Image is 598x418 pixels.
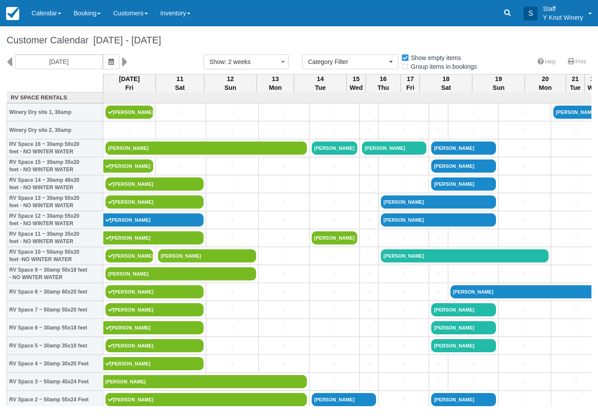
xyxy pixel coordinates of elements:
[7,391,103,409] th: RV Space 2 ~ 50amp 55x24 Feet
[431,108,445,117] a: +
[401,51,467,64] label: Show empty items
[566,74,584,92] th: 21 Tue
[362,252,376,261] a: +
[208,198,256,207] a: +
[103,321,204,334] a: [PERSON_NAME]
[381,234,426,243] a: +
[6,7,19,20] img: checkfront-main-nav-mini-logo.png
[347,74,366,92] th: 15 Wed
[431,339,496,352] a: [PERSON_NAME]
[366,74,401,92] th: 16 Thu
[208,323,256,333] a: +
[381,249,549,262] a: [PERSON_NAME]
[431,359,445,368] a: +
[7,337,103,355] th: RV Space 5 ~ 30amp 35x10 feet
[103,213,204,227] a: [PERSON_NAME]
[431,142,496,155] a: [PERSON_NAME]
[9,94,101,102] a: RV Space Rentals
[543,4,583,13] p: Staff
[208,359,256,368] a: +
[312,269,357,279] a: +
[158,108,204,117] a: +
[312,252,357,261] a: +
[7,247,103,265] th: RV Space 10 ~ 50amp 50x20 feet -NO WINTER WATER
[362,359,376,368] a: +
[261,198,306,207] a: +
[401,74,420,92] th: 17 Fri
[302,54,398,69] button: Category Filter
[103,357,204,370] a: [PERSON_NAME]
[362,126,376,135] a: +
[261,252,306,261] a: +
[501,305,549,315] a: +
[381,359,426,368] a: +
[501,216,549,225] a: +
[381,377,426,386] a: +
[501,377,549,386] a: +
[362,323,376,333] a: +
[431,234,445,243] a: +
[208,287,256,297] a: +
[7,301,103,319] th: RV Space 7 ~ 50amp 55x20 feet
[204,54,289,69] button: Show: 2 weeks
[158,249,256,262] a: [PERSON_NAME]
[7,211,103,229] th: RV Space 12 ~ 30amp 55x20 feet - NO WINTER WATER
[294,74,347,92] th: 14 Tue
[450,269,496,279] a: +
[103,74,156,92] th: [DATE] Fri
[472,74,525,92] th: 19 Sun
[524,7,538,21] div: S
[381,162,426,171] a: +
[88,35,161,46] span: [DATE] - [DATE]
[106,339,204,352] a: [PERSON_NAME]
[381,126,426,135] a: +
[208,234,256,243] a: +
[308,57,387,66] span: Category Filter
[225,58,250,65] span: : 2 weeks
[431,321,496,334] a: [PERSON_NAME]
[312,393,376,406] a: [PERSON_NAME]
[362,377,376,386] a: +
[261,323,306,333] a: +
[7,103,103,121] th: Winery Dry site 1, 30amp
[401,63,484,69] span: Group items in bookings
[501,234,549,243] a: +
[106,249,153,262] a: [PERSON_NAME]
[362,180,376,189] a: +
[362,216,376,225] a: +
[401,54,468,60] span: Show empty items
[362,269,376,279] a: +
[7,373,103,391] th: RV Space 3 ~ 50amp 45x24 Feet
[312,323,357,333] a: +
[362,234,376,243] a: +
[431,159,496,173] a: [PERSON_NAME]
[106,267,256,280] a: [PERSON_NAME]
[381,323,426,333] a: +
[7,229,103,247] th: RV Space 11 ~ 30amp 35x20 feet - NO WINTER WATER
[312,162,357,171] a: +
[501,144,549,153] a: +
[362,162,376,171] a: +
[7,157,103,175] th: RV Space 15 ~ 30amp 35x20 feet - NO WINTER WATER
[312,359,357,368] a: +
[208,180,256,189] a: +
[7,193,103,211] th: RV Space 13 ~ 30amp 50x20 feet - NO WINTER WATER
[431,377,445,386] a: +
[431,287,445,297] a: +
[312,287,357,297] a: +
[381,341,426,351] a: +
[158,126,204,135] a: +
[7,35,591,46] h1: Customer Calendar
[362,305,376,315] a: +
[450,377,496,386] a: +
[431,177,496,191] a: [PERSON_NAME]
[7,121,103,139] th: Winery Dry site 2, 30amp
[261,305,306,315] a: +
[106,303,204,316] a: [PERSON_NAME]
[381,305,426,315] a: +
[381,195,496,209] a: [PERSON_NAME]
[450,108,496,117] a: +
[543,13,583,22] p: Y Knot Winery
[106,177,204,191] a: [PERSON_NAME]
[7,265,103,283] th: RV Space 9 ~ 30amp 50x18 feet - NO WINTER WATER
